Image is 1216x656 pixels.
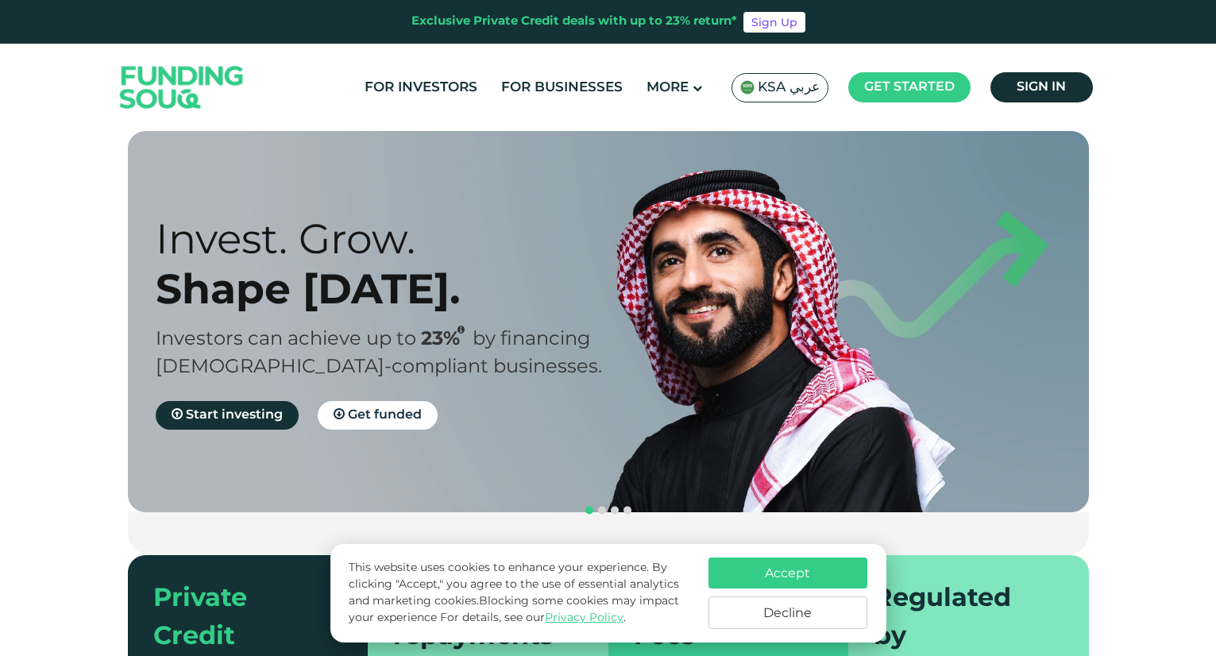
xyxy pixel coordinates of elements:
span: 23% [421,330,473,349]
a: Privacy Policy [545,612,623,623]
a: Get funded [318,401,438,430]
button: Accept [708,558,867,588]
span: Get funded [348,409,422,421]
span: More [647,81,689,95]
a: For Investors [361,75,481,101]
p: This website uses cookies to enhance your experience. By clicking "Accept," you agree to the use ... [349,560,692,627]
span: Blocking some cookies may impact your experience [349,596,679,623]
a: Sign in [990,72,1093,102]
div: Invest. Grow. [156,214,636,264]
i: 23% IRR (expected) ~ 15% Net yield (expected) [457,326,465,334]
div: Shape [DATE]. [156,264,636,314]
button: navigation [608,504,621,517]
span: KSA عربي [758,79,820,97]
span: Sign in [1017,81,1066,93]
button: navigation [621,504,634,517]
a: Sign Up [743,12,805,33]
img: Logo [104,48,260,128]
span: Investors can achieve up to [156,330,416,349]
button: navigation [596,504,608,517]
span: Get started [864,81,955,93]
span: Start investing [186,409,283,421]
a: For Businesses [497,75,627,101]
span: For details, see our . [440,612,626,623]
img: SA Flag [740,80,755,95]
button: Decline [708,596,867,629]
div: Exclusive Private Credit deals with up to 23% return* [411,13,737,31]
a: Start investing [156,401,299,430]
button: navigation [583,504,596,517]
